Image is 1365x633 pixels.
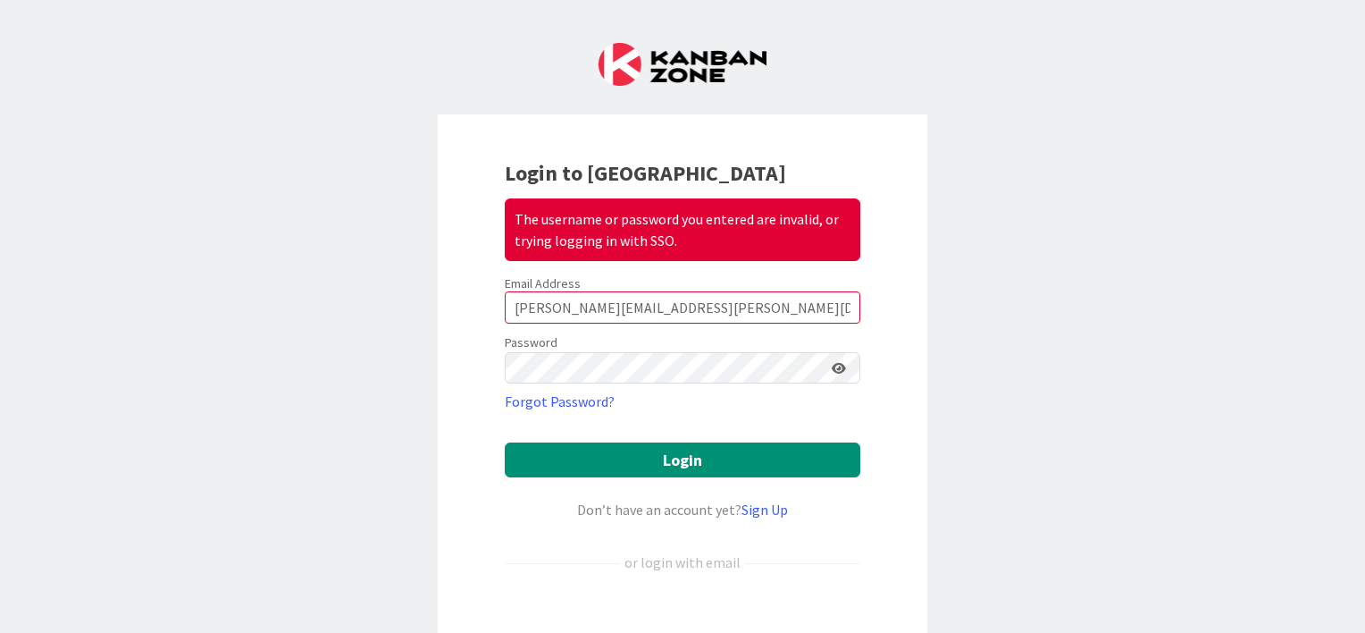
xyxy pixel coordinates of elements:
[505,275,581,291] label: Email Address
[505,333,557,352] label: Password
[620,552,745,573] div: or login with email
[505,198,860,261] div: The username or password you entered are invalid, or trying logging in with SSO.
[505,499,860,520] div: Don’t have an account yet?
[505,391,615,412] a: Forgot Password?
[505,443,860,477] button: Login
[741,501,788,519] a: Sign Up
[599,43,766,86] img: Kanban Zone
[505,159,786,187] b: Login to [GEOGRAPHIC_DATA]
